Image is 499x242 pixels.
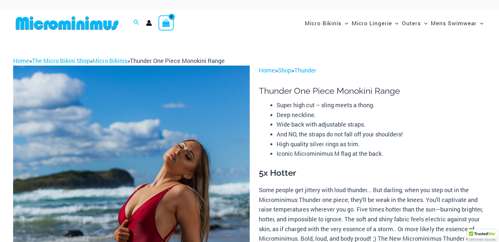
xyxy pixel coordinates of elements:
[93,57,127,65] a: Micro Bikinis
[277,149,486,159] li: Iconic Microminimus M flag at the back.
[277,110,486,120] li: Deep neckline.
[277,100,486,110] li: Super high cut – sling meets a thong.
[130,57,225,65] span: Thunder One Piece Monokini Range
[134,19,139,27] a: Search icon link
[477,15,483,31] span: Menu Toggle
[13,57,29,65] a: Home
[32,57,90,65] a: The Micro Bikini Shop
[277,130,486,139] li: And NO, the straps do not fall off your shoulders!
[302,12,486,34] nav: Site Navigation
[158,15,174,30] a: View Shopping Cart, empty
[277,139,486,149] li: High quality silver rings as trim.
[259,66,275,74] a: Home
[146,20,152,26] a: Account icon link
[392,15,398,31] span: Menu Toggle
[429,13,485,33] a: Mens SwimwearMenu ToggleMenu Toggle
[303,13,350,33] a: Micro BikinisMenu ToggleMenu Toggle
[259,66,486,75] p: > >
[350,13,400,33] a: Micro LingerieMenu ToggleMenu Toggle
[400,13,429,33] a: OutersMenu ToggleMenu Toggle
[467,230,497,242] div: TrustedSite Certified
[294,66,316,74] a: Thunder
[259,86,486,96] h1: Thunder One Piece Monokini Range
[431,15,477,31] span: Mens Swimwear
[259,168,486,179] h3: 5x Hotter
[277,120,486,130] li: Wide back with adjustable straps.
[305,15,342,31] span: Micro Bikinis
[402,15,421,31] span: Outers
[421,15,427,31] span: Menu Toggle
[13,16,121,30] img: MM SHOP LOGO FLAT
[351,15,392,31] span: Micro Lingerie
[13,57,225,65] span: » » »
[342,15,348,31] span: Menu Toggle
[278,66,291,74] a: Shop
